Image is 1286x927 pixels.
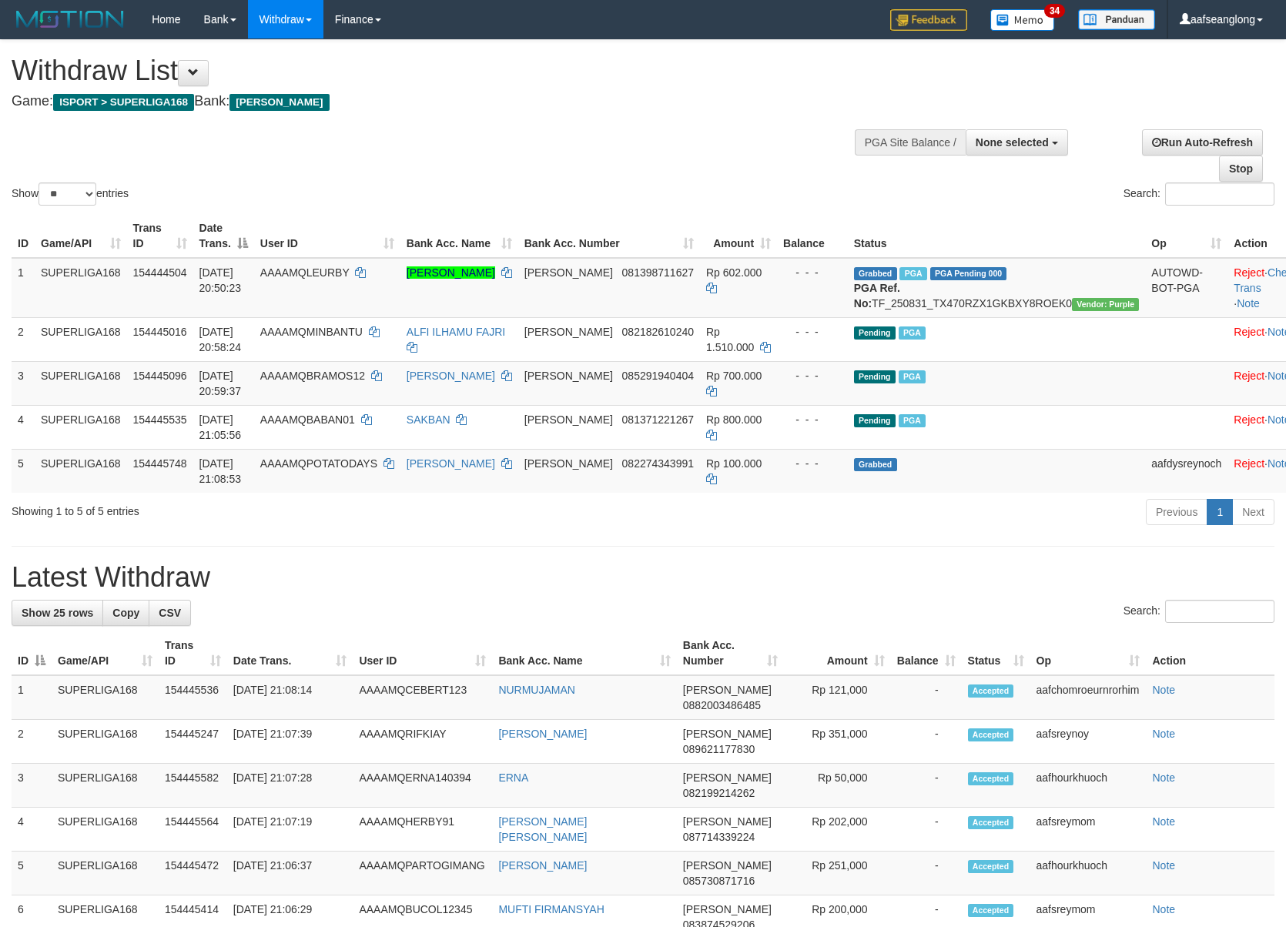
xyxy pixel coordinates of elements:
td: aafhourkhuoch [1030,764,1147,808]
span: [PERSON_NAME] [683,684,772,696]
a: 1 [1207,499,1233,525]
a: Note [1152,771,1175,784]
td: 5 [12,449,35,493]
th: ID: activate to sort column descending [12,631,52,675]
th: User ID: activate to sort column ascending [254,214,400,258]
td: aafchomroeurnrorhim [1030,675,1147,720]
th: Op: activate to sort column ascending [1030,631,1147,675]
span: AAAAMQMINBANTU [260,326,363,338]
span: Accepted [968,684,1014,698]
td: SUPERLIGA168 [35,361,127,405]
th: Date Trans.: activate to sort column descending [193,214,254,258]
th: Trans ID: activate to sort column ascending [159,631,227,675]
img: panduan.png [1078,9,1155,30]
td: 3 [12,764,52,808]
div: Showing 1 to 5 of 5 entries [12,497,524,519]
th: Balance: activate to sort column ascending [891,631,962,675]
td: Rp 50,000 [784,764,891,808]
button: None selected [966,129,1068,156]
th: Bank Acc. Name: activate to sort column ascending [492,631,676,675]
td: 5 [12,852,52,895]
span: Copy 082199214262 to clipboard [683,787,755,799]
a: [PERSON_NAME] [407,370,495,382]
span: ISPORT > SUPERLIGA168 [53,94,194,111]
input: Search: [1165,600,1274,623]
img: MOTION_logo.png [12,8,129,31]
span: Pending [854,326,896,340]
th: Trans ID: activate to sort column ascending [127,214,193,258]
span: Rp 1.510.000 [706,326,754,353]
span: AAAAMQBABAN01 [260,413,355,426]
span: [PERSON_NAME] [229,94,329,111]
span: [DATE] 20:50:23 [199,266,242,294]
td: AUTOWD-BOT-PGA [1145,258,1227,318]
span: Rp 602.000 [706,266,762,279]
span: [PERSON_NAME] [524,266,613,279]
span: Accepted [968,772,1014,785]
a: [PERSON_NAME] [498,728,587,740]
td: 4 [12,405,35,449]
td: AAAAMQHERBY91 [353,808,492,852]
td: 154445247 [159,720,227,764]
span: Vendor URL: https://trx4.1velocity.biz [1072,298,1139,311]
span: Copy 0882003486485 to clipboard [683,699,761,711]
div: - - - [783,368,842,383]
span: Copy 087714339224 to clipboard [683,831,755,843]
th: Amount: activate to sort column ascending [700,214,777,258]
span: [PERSON_NAME] [524,326,613,338]
td: Rp 251,000 [784,852,891,895]
td: AAAAMQRIFKIAY [353,720,492,764]
td: SUPERLIGA168 [35,405,127,449]
span: Rp 700.000 [706,370,762,382]
td: 154445472 [159,852,227,895]
a: MUFTI FIRMANSYAH [498,903,604,915]
span: [DATE] 21:08:53 [199,457,242,485]
span: [PERSON_NAME] [683,859,772,872]
td: aafdysreynoch [1145,449,1227,493]
span: [PERSON_NAME] [683,815,772,828]
span: Grabbed [854,458,897,471]
td: 4 [12,808,52,852]
td: [DATE] 21:07:39 [227,720,353,764]
a: Note [1152,815,1175,828]
a: Reject [1234,457,1264,470]
label: Search: [1124,600,1274,623]
a: Note [1237,297,1260,310]
label: Show entries [12,182,129,206]
span: [PERSON_NAME] [524,413,613,426]
span: 154445096 [133,370,187,382]
th: User ID: activate to sort column ascending [353,631,492,675]
a: Reject [1234,413,1264,426]
a: NURMUJAMAN [498,684,575,696]
span: Marked by aafounsreynich [899,267,926,280]
a: [PERSON_NAME] [407,457,495,470]
td: Rp 121,000 [784,675,891,720]
span: CSV [159,607,181,619]
a: Note [1152,684,1175,696]
a: Run Auto-Refresh [1142,129,1263,156]
div: - - - [783,324,842,340]
span: AAAAMQPOTATODAYS [260,457,377,470]
span: Copy 085291940404 to clipboard [622,370,694,382]
img: Button%20Memo.svg [990,9,1055,31]
h1: Withdraw List [12,55,842,86]
td: TF_250831_TX470RZX1GKBXY8ROEK0 [848,258,1146,318]
td: AAAAMQPARTOGIMANG [353,852,492,895]
a: ERNA [498,771,528,784]
a: Note [1152,859,1175,872]
span: Copy 081371221267 to clipboard [622,413,694,426]
a: Previous [1146,499,1207,525]
td: - [891,675,962,720]
td: AAAAMQCEBERT123 [353,675,492,720]
td: SUPERLIGA168 [52,808,159,852]
td: SUPERLIGA168 [35,317,127,361]
label: Search: [1124,182,1274,206]
td: AAAAMQERNA140394 [353,764,492,808]
td: SUPERLIGA168 [52,675,159,720]
a: Note [1152,903,1175,915]
input: Search: [1165,182,1274,206]
span: Copy 089621177830 to clipboard [683,743,755,755]
span: Accepted [968,904,1014,917]
a: ALFI ILHAMU FAJRI [407,326,505,338]
span: PGA Pending [930,267,1007,280]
